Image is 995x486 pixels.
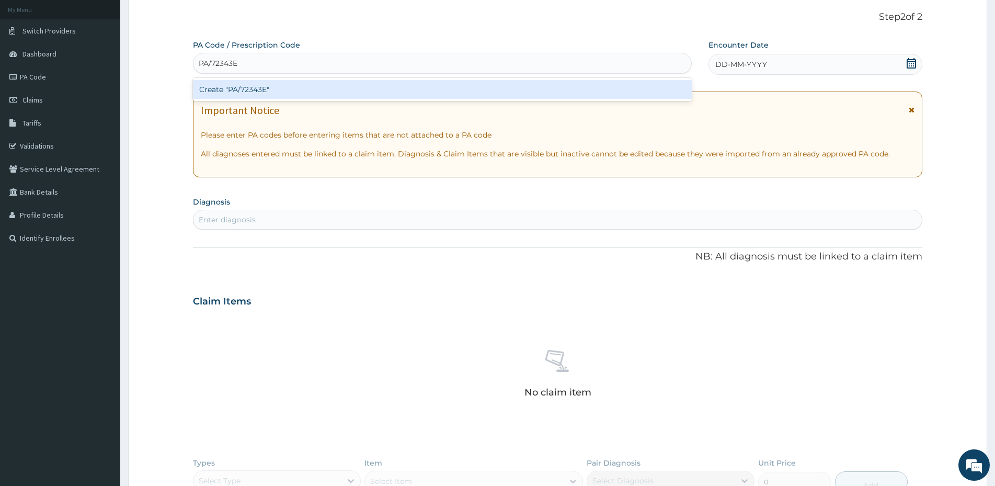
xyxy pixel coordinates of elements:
div: Enter diagnosis [199,214,256,225]
p: Please enter PA codes before entering items that are not attached to a PA code [201,130,914,140]
p: NB: All diagnosis must be linked to a claim item [193,250,922,264]
span: Claims [22,95,43,105]
label: Encounter Date [708,40,769,50]
label: PA Code / Prescription Code [193,40,300,50]
img: d_794563401_company_1708531726252_794563401 [19,52,42,78]
h3: Claim Items [193,296,251,308]
span: DD-MM-YYYY [715,59,767,70]
textarea: Type your message and hit 'Enter' [5,286,199,322]
span: We're online! [61,132,144,238]
label: Diagnosis [193,197,230,207]
div: Minimize live chat window [171,5,197,30]
span: Tariffs [22,118,41,128]
p: All diagnoses entered must be linked to a claim item. Diagnosis & Claim Items that are visible bu... [201,149,914,159]
p: No claim item [524,387,591,398]
h1: Important Notice [201,105,279,116]
span: Dashboard [22,49,56,59]
p: Step 2 of 2 [193,12,922,23]
div: Chat with us now [54,59,176,72]
span: Switch Providers [22,26,76,36]
div: Create "PA/72343E" [193,80,692,99]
